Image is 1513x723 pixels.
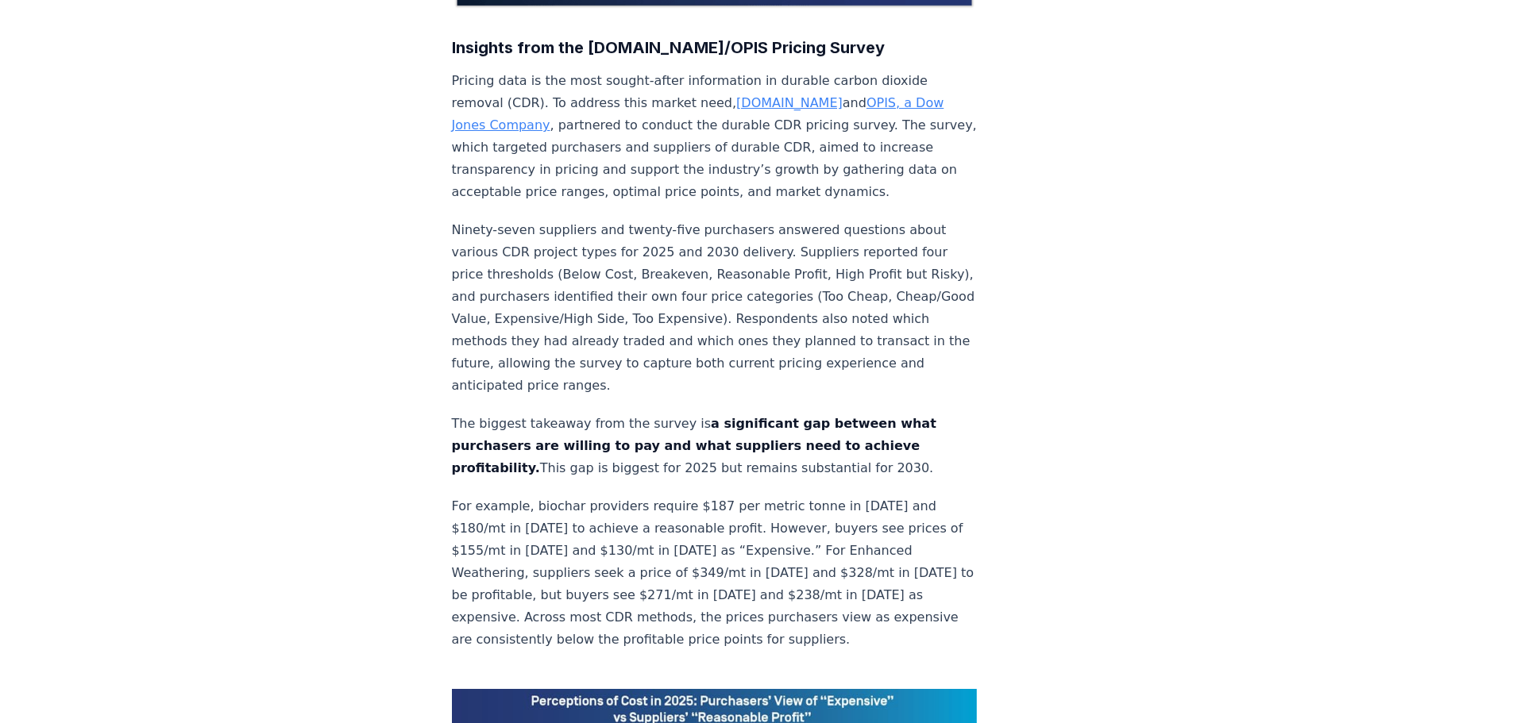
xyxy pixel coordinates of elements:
p: Pricing data is the most sought-after information in durable carbon dioxide removal (CDR). To add... [452,70,978,203]
a: [DOMAIN_NAME] [736,95,843,110]
strong: a significant gap between what purchasers are willing to pay and what suppliers need to achieve p... [452,416,936,475]
p: Ninety-seven suppliers and twenty-five purchasers answered questions about various CDR project ty... [452,219,978,397]
p: For example, biochar providers require $187 per metric tonne in [DATE] and $180/mt in [DATE] to a... [452,495,978,651]
strong: Insights from the [DOMAIN_NAME]/OPIS Pricing Survey [452,38,885,57]
p: The biggest takeaway from the survey is This gap is biggest for 2025 but remains substantial for ... [452,413,978,479]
